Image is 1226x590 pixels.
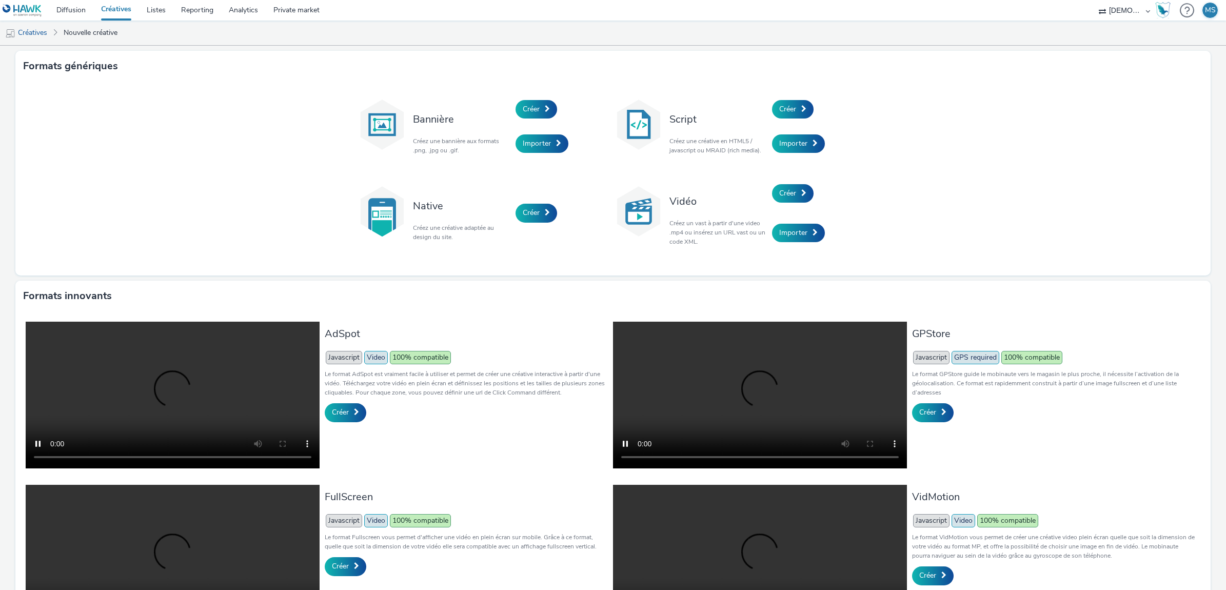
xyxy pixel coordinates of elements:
a: Hawk Academy [1155,2,1175,18]
p: Créez une créative en HTML5 / javascript ou MRAID (rich media). [669,136,767,155]
h3: AdSpot [325,327,608,341]
a: Créer [772,184,814,203]
a: Créer [912,403,954,422]
p: Le format Fullscreen vous permet d'afficher une vidéo en plein écran sur mobile. Grâce à ce forma... [325,533,608,551]
h3: Formats innovants [23,288,112,304]
span: Javascript [326,351,362,364]
span: Créer [779,188,796,198]
h3: Vidéo [669,194,767,208]
span: 100% compatible [1001,351,1062,364]
img: undefined Logo [3,4,42,17]
span: Créer [332,561,349,571]
a: Importer [772,134,825,153]
p: Créez une bannière aux formats .png, .jpg ou .gif. [413,136,510,155]
a: Créer [516,204,557,222]
img: mobile [5,28,15,38]
div: MS [1205,3,1216,18]
span: Créer [523,104,540,114]
a: Nouvelle créative [58,21,123,45]
h3: Native [413,199,510,213]
img: code.svg [613,99,664,150]
span: Créer [919,407,936,417]
p: Créez un vast à partir d'une video .mp4 ou insérez un URL vast ou un code XML. [669,219,767,246]
h3: FullScreen [325,490,608,504]
span: Video [364,514,388,527]
span: GPS required [952,351,999,364]
span: Importer [523,139,551,148]
span: 100% compatible [977,514,1038,527]
span: Javascript [913,514,950,527]
span: Importer [779,228,807,238]
h3: Script [669,112,767,126]
span: Video [364,351,388,364]
img: native.svg [357,186,408,237]
a: Créer [325,403,366,422]
a: Créer [516,100,557,119]
span: Créer [779,104,796,114]
h3: GPStore [912,327,1196,341]
span: Créer [919,571,936,580]
p: Le format VidMotion vous permet de créer une créative video plein écran quelle que soit la dimens... [912,533,1196,560]
h3: Bannière [413,112,510,126]
p: Le format AdSpot est vraiment facile à utiliser et permet de créer une créative interactive à par... [325,369,608,397]
h3: VidMotion [912,490,1196,504]
img: Hawk Academy [1155,2,1171,18]
p: Créez une créative adaptée au design du site. [413,223,510,242]
span: Créer [523,208,540,218]
span: 100% compatible [390,351,451,364]
span: Créer [332,407,349,417]
a: Créer [325,557,366,576]
a: Créer [772,100,814,119]
span: Javascript [913,351,950,364]
a: Importer [772,224,825,242]
img: video.svg [613,186,664,237]
img: banner.svg [357,99,408,150]
span: Javascript [326,514,362,527]
a: Importer [516,134,568,153]
span: Importer [779,139,807,148]
h3: Formats génériques [23,58,118,74]
span: 100% compatible [390,514,451,527]
span: Video [952,514,975,527]
a: Créer [912,566,954,585]
p: Le format GPStore guide le mobinaute vers le magasin le plus proche, il nécessite l’activation de... [912,369,1196,397]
